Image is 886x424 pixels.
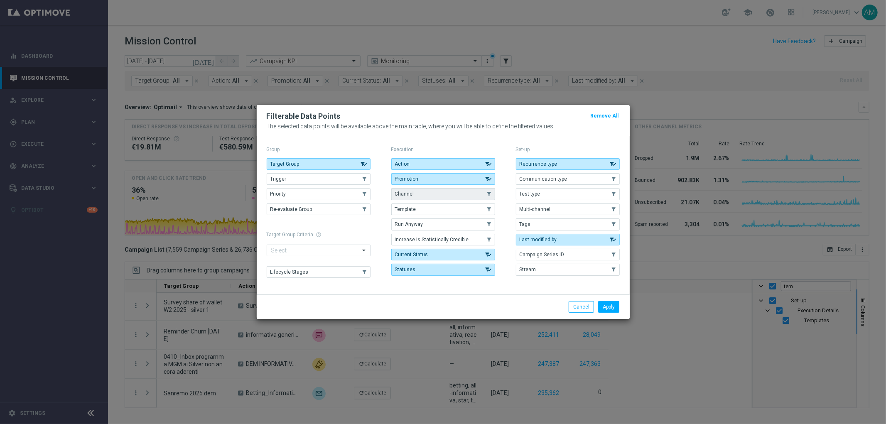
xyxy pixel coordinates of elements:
button: Campaign Series ID [516,249,620,260]
span: Template [395,206,416,212]
span: Multi-channel [520,206,551,212]
button: Communication type [516,173,620,185]
p: Execution [391,146,495,153]
button: Priority [267,188,371,200]
button: Cancel [569,301,594,313]
p: The selected data points will be available above the main table, where you will be able to define... [267,123,620,130]
span: Increase Is Statistically Credible [395,237,469,243]
span: Recurrence type [520,161,557,167]
span: Lifecycle Stages [270,269,309,275]
button: Trigger [267,173,371,185]
button: Channel [391,188,495,200]
button: Statuses [391,264,495,275]
button: Apply [598,301,619,313]
span: Priority [270,191,286,197]
button: Re-evaluate Group [267,203,371,215]
button: Test type [516,188,620,200]
span: Run Anyway [395,221,423,227]
button: Last modified by [516,234,620,245]
button: Remove All [590,111,620,120]
h2: Filterable Data Points [267,111,341,121]
p: Group [267,146,371,153]
span: Stream [520,267,536,272]
button: Target Group [267,158,371,170]
span: Re-evaluate Group [270,206,312,212]
button: Tags [516,218,620,230]
h1: Target Group Criteria [267,232,371,238]
span: Action [395,161,410,167]
button: Promotion [391,173,495,185]
button: Multi-channel [516,203,620,215]
span: Promotion [395,176,419,182]
span: help_outline [316,232,322,238]
button: Current Status [391,249,495,260]
span: Channel [395,191,414,197]
span: Tags [520,221,531,227]
button: Lifecycle Stages [267,266,371,278]
span: Statuses [395,267,416,272]
button: Action [391,158,495,170]
button: Increase Is Statistically Credible [391,234,495,245]
span: Campaign Series ID [520,252,564,257]
span: Current Status [395,252,428,257]
button: Stream [516,264,620,275]
button: Recurrence type [516,158,620,170]
span: Test type [520,191,540,197]
span: Trigger [270,176,287,182]
button: Template [391,203,495,215]
span: Target Group [270,161,299,167]
p: Set-up [516,146,620,153]
span: Last modified by [520,237,557,243]
button: Run Anyway [391,218,495,230]
span: Communication type [520,176,567,182]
